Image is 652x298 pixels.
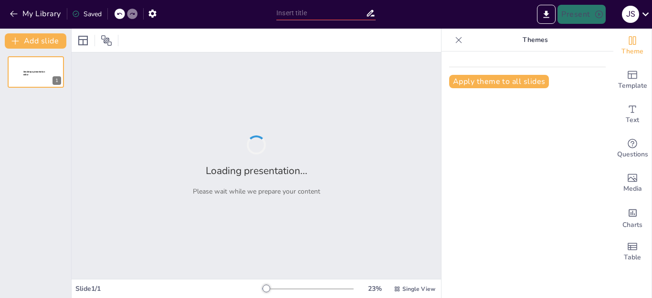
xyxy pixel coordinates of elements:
[537,5,556,24] button: Export to PowerPoint
[75,284,262,293] div: Slide 1 / 1
[617,149,648,160] span: Questions
[193,187,320,196] p: Please wait while we prepare your content
[613,235,652,269] div: Add a table
[623,184,642,194] span: Media
[466,29,604,51] p: Themes
[101,35,112,46] span: Position
[613,63,652,97] div: Add ready made slides
[613,200,652,235] div: Add charts and graphs
[8,56,64,88] div: 1
[624,252,641,263] span: Table
[402,285,435,293] span: Single View
[557,5,605,24] button: Present
[613,166,652,200] div: Add images, graphics, shapes or video
[622,5,639,24] button: J s
[23,71,45,76] span: Sendsteps presentation editor
[276,6,366,20] input: Insert title
[53,76,61,85] div: 1
[622,6,639,23] div: J s
[613,97,652,132] div: Add text boxes
[621,46,643,57] span: Theme
[363,284,386,293] div: 23 %
[75,33,91,48] div: Layout
[449,75,549,88] button: Apply theme to all slides
[613,132,652,166] div: Get real-time input from your audience
[5,33,66,49] button: Add slide
[618,81,647,91] span: Template
[613,29,652,63] div: Change the overall theme
[626,115,639,125] span: Text
[622,220,642,230] span: Charts
[206,164,307,177] h2: Loading presentation...
[7,6,65,21] button: My Library
[72,10,102,19] div: Saved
